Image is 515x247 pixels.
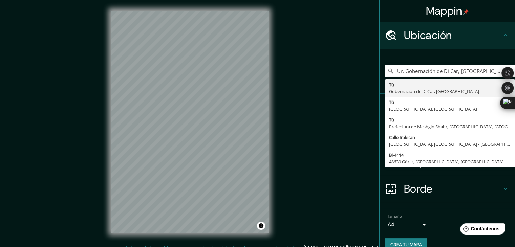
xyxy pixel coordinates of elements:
[463,9,469,15] img: pin-icon.png
[389,82,394,88] font: Tú
[257,222,265,230] button: Activar o desactivar atribución
[380,175,515,202] div: Borde
[385,65,515,77] input: Elige tu ciudad o zona
[404,182,432,196] font: Borde
[426,4,462,18] font: Mappin
[389,106,477,112] font: [GEOGRAPHIC_DATA], [GEOGRAPHIC_DATA]
[389,117,394,123] font: Tú
[380,148,515,175] div: Disposición
[388,219,428,230] div: A4
[404,28,452,42] font: Ubicación
[389,134,415,140] font: Calle Irakitan
[111,11,269,233] canvas: Mapa
[455,221,508,240] iframe: Lanzador de widgets de ayuda
[388,214,402,219] font: Tamaño
[389,99,394,105] font: Tú
[389,159,503,165] font: 48630 Górliz, [GEOGRAPHIC_DATA], [GEOGRAPHIC_DATA]
[388,221,394,228] font: A4
[389,88,479,94] font: Gobernación de Di Car, [GEOGRAPHIC_DATA]
[389,152,404,158] font: Bi-4114
[380,94,515,121] div: Patas
[380,121,515,148] div: Estilo
[380,22,515,49] div: Ubicación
